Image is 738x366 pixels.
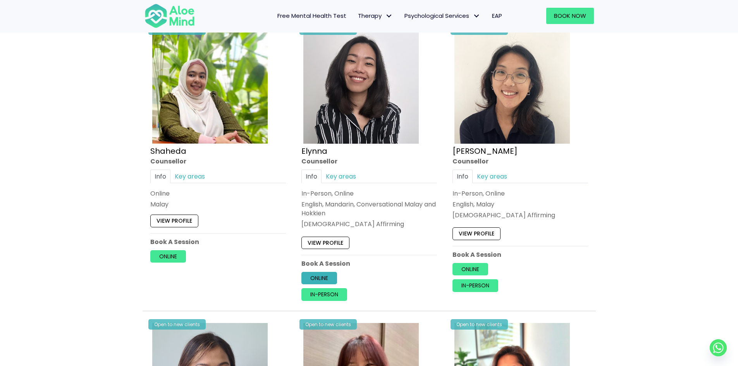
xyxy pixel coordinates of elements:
div: In-Person, Online [301,189,437,198]
div: Counsellor [150,157,286,166]
p: Book A Session [301,259,437,268]
span: Therapy [358,12,393,20]
a: Book Now [546,8,594,24]
div: Open to new clients [451,319,508,330]
span: Psychological Services: submenu [471,10,482,22]
p: Book A Session [150,237,286,246]
img: Shaheda Counsellor [152,28,268,144]
a: Online [150,250,186,263]
div: Counsellor [301,157,437,166]
a: Free Mental Health Test [272,8,352,24]
span: Psychological Services [404,12,480,20]
img: Aloe mind Logo [145,3,195,29]
a: Key areas [170,170,209,183]
div: Online [150,189,286,198]
a: Online [301,272,337,284]
a: Whatsapp [710,339,727,356]
a: Shaheda [150,146,186,156]
a: Info [150,170,170,183]
a: Info [452,170,473,183]
a: In-person [452,280,498,292]
p: Book A Session [452,250,588,259]
p: English, Malay [452,200,588,209]
a: TherapyTherapy: submenu [352,8,399,24]
a: Psychological ServicesPsychological Services: submenu [399,8,486,24]
a: In-person [301,289,347,301]
span: Free Mental Health Test [277,12,346,20]
img: Emelyne Counsellor [454,28,570,144]
div: Open to new clients [299,319,357,330]
p: Malay [150,200,286,209]
span: Book Now [554,12,586,20]
a: View profile [150,215,198,227]
div: Counsellor [452,157,588,166]
a: Key areas [473,170,511,183]
a: EAP [486,8,508,24]
a: [PERSON_NAME] [452,146,518,156]
a: View profile [301,237,349,249]
a: Key areas [322,170,360,183]
div: [DEMOGRAPHIC_DATA] Affirming [452,211,588,220]
a: Online [452,263,488,275]
div: Open to new clients [148,319,206,330]
a: Info [301,170,322,183]
a: Elynna [301,146,327,156]
div: In-Person, Online [452,189,588,198]
div: [DEMOGRAPHIC_DATA] Affirming [301,220,437,229]
a: View profile [452,228,501,240]
span: EAP [492,12,502,20]
img: Elynna Counsellor [303,28,419,144]
nav: Menu [205,8,508,24]
p: English, Mandarin, Conversational Malay and Hokkien [301,200,437,218]
span: Therapy: submenu [384,10,395,22]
